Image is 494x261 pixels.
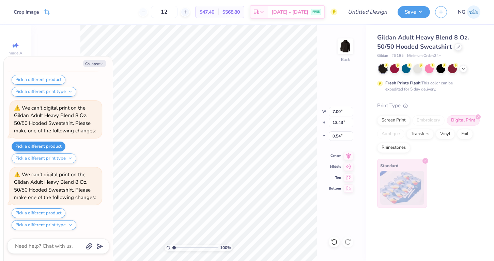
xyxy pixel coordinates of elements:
div: Rhinestones [377,143,410,153]
div: We can’t digital print on the Gildan Adult Heavy Blend 8 Oz. 50/50 Hooded Sweatshirt. Please make... [14,171,96,201]
div: Digital Print [447,115,480,126]
button: Pick a different print type [12,220,76,230]
span: $568.80 [222,9,240,16]
input: – – [151,6,177,18]
span: Center [329,153,341,158]
div: This color can be expedited for 5 day delivery. [385,80,469,92]
span: 100 % [220,245,231,251]
span: Gildan [377,53,388,59]
button: Pick a different product [12,75,65,85]
button: Save [398,6,430,18]
button: Pick a different product [12,142,65,151]
button: Collapse [83,60,106,67]
span: $47.40 [200,9,214,16]
div: Applique [377,129,404,139]
div: Print Type [377,102,480,110]
div: Foil [457,129,473,139]
div: Crop Image [14,9,39,16]
img: Back [339,39,352,53]
button: Pick a different print type [12,153,76,163]
span: Top [329,175,341,180]
div: Screen Print [377,115,410,126]
a: NG [458,5,480,19]
div: Vinyl [436,129,455,139]
span: FREE [312,10,320,14]
div: Embroidery [412,115,445,126]
span: Bottom [329,186,341,191]
input: Untitled Design [342,5,392,19]
span: [DATE] - [DATE] [272,9,308,16]
img: Nola Gabbard [467,5,480,19]
span: Gildan Adult Heavy Blend 8 Oz. 50/50 Hooded Sweatshirt [377,33,469,51]
div: Back [341,56,350,63]
span: Minimum Order: 24 + [407,53,441,59]
span: NG [458,8,465,16]
strong: Fresh Prints Flash: [385,80,421,86]
div: Transfers [406,129,434,139]
span: Image AI [7,50,24,56]
span: Middle [329,164,341,169]
span: Standard [380,162,398,169]
button: Pick a different print type [12,87,76,97]
span: # G185 [391,53,404,59]
div: We can’t digital print on the Gildan Adult Heavy Blend 8 Oz. 50/50 Hooded Sweatshirt. Please make... [14,104,96,134]
button: Pick a different product [12,208,65,218]
img: Standard [380,171,424,205]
